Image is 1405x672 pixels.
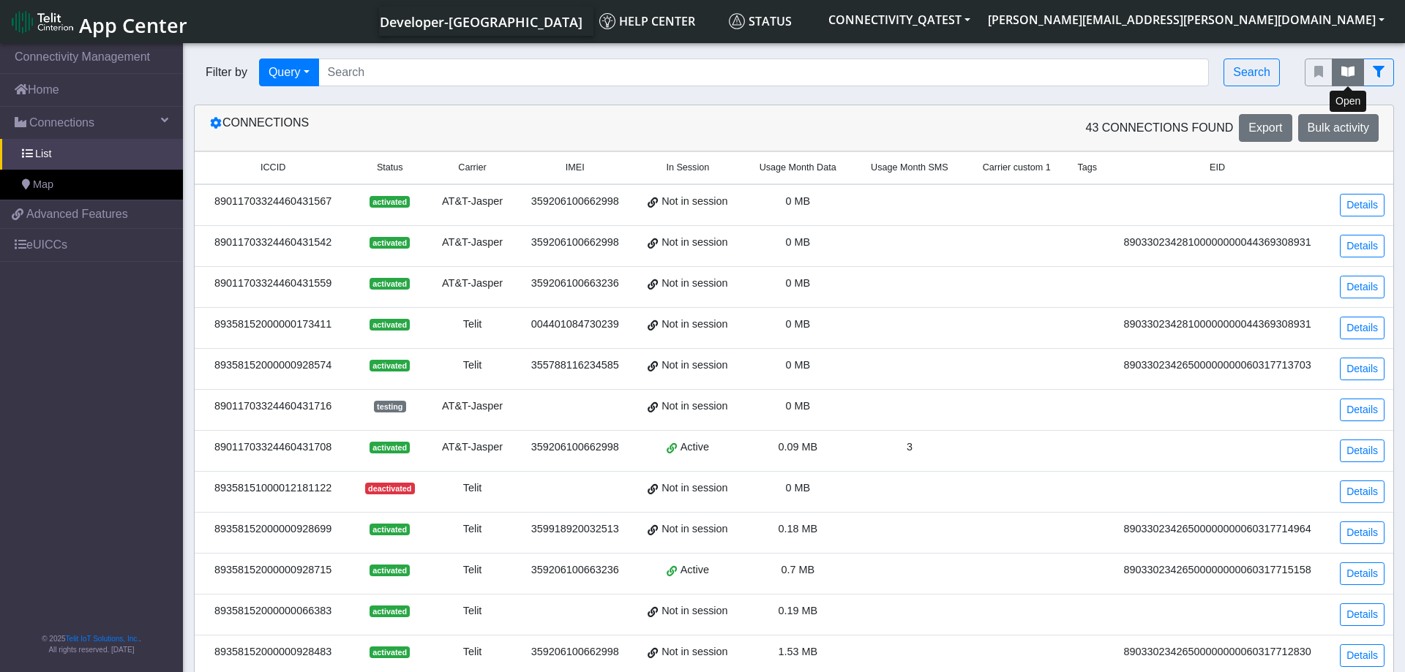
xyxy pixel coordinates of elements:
img: logo-telit-cinterion-gw-new.png [12,10,73,34]
div: 355788116234585 [525,358,625,374]
a: Details [1340,235,1385,257]
a: Status [723,7,820,36]
span: Not in session [662,521,727,537]
span: activated [370,360,410,371]
div: Telit [437,644,508,660]
span: Not in session [662,194,727,210]
a: Details [1340,480,1385,503]
div: Telit [437,317,508,333]
span: activated [370,524,410,535]
div: AT&T-Jasper [437,439,508,456]
span: Developer-[GEOGRAPHIC_DATA] [380,13,582,31]
span: 0 MB [785,359,810,371]
span: Not in session [662,358,727,374]
button: Search [1224,58,1280,86]
a: Help center [593,7,723,36]
span: activated [370,319,410,331]
a: Details [1340,276,1385,298]
div: 89358152000000928715 [203,562,342,578]
span: Map [33,177,53,193]
a: Details [1340,194,1385,216]
button: CONNECTIVITY_QATEST [820,7,979,33]
span: testing [374,401,406,412]
a: Details [1340,603,1385,626]
button: [PERSON_NAME][EMAIL_ADDRESS][PERSON_NAME][DOMAIN_NAME] [979,7,1393,33]
div: 359206100662998 [525,439,625,456]
div: 89358152000000928699 [203,521,342,537]
div: 89358152000000928483 [203,644,342,660]
span: 0 MB [785,195,810,207]
span: activated [370,565,410,576]
div: 359206100662998 [525,194,625,210]
img: status.svg [729,13,745,29]
span: 0.7 MB [781,564,814,575]
div: 89011703324460431708 [203,439,342,456]
a: Details [1340,358,1385,380]
input: Search... [318,58,1210,86]
span: Status [377,161,403,175]
div: 89358152000000173411 [203,317,342,333]
div: 89033023428100000000044369308931 [1115,317,1319,333]
span: 0.18 MB [778,523,817,535]
span: ICCID [261,161,285,175]
div: Telit [437,358,508,374]
span: deactivated [365,483,415,494]
a: App Center [12,6,185,37]
a: Details [1340,521,1385,544]
span: Not in session [662,480,727,497]
span: In Session [666,161,709,175]
div: AT&T-Jasper [437,235,508,251]
a: Your current platform instance [379,7,582,36]
span: 0 MB [785,236,810,248]
div: AT&T-Jasper [437,276,508,292]
span: Export [1248,121,1282,134]
div: Telit [437,603,508,619]
span: 0 MB [785,400,810,412]
span: Help center [599,13,695,29]
span: 43 Connections found [1085,119,1233,137]
span: Not in session [662,603,727,619]
span: EID [1210,161,1225,175]
div: 89011703324460431542 [203,235,342,251]
span: activated [370,646,410,658]
div: 89011703324460431716 [203,399,342,415]
span: App Center [79,12,187,39]
span: Status [729,13,792,29]
span: Carrier [458,161,486,175]
span: Active [681,439,709,456]
span: Advanced Features [26,205,128,223]
div: 89033023426500000000060317714964 [1115,521,1319,537]
div: 359918920032513 [525,521,625,537]
span: 0 MB [785,318,810,330]
span: Not in session [662,317,727,333]
img: knowledge.svg [599,13,615,29]
div: Telit [437,521,508,537]
a: Details [1340,439,1385,462]
div: Open [1330,91,1366,112]
span: 0 MB [785,482,810,494]
span: activated [370,605,410,617]
span: Not in session [662,235,727,251]
div: 89358152000000928574 [203,358,342,374]
span: Not in session [662,276,727,292]
span: Usage Month Data [760,161,836,175]
div: Telit [437,480,508,497]
span: activated [370,442,410,453]
button: Bulk activity [1298,114,1379,142]
span: 0.19 MB [778,605,817,616]
span: Usage Month SMS [871,161,948,175]
a: Details [1340,399,1385,421]
span: 0.09 MB [778,441,817,453]
div: 89358151000012181122 [203,480,342,497]
div: 359206100662998 [525,235,625,251]
div: 89033023426500000000060317712830 [1115,644,1319,660]
div: 89358152000000066383 [203,603,342,619]
div: 359206100663236 [525,562,625,578]
span: Carrier custom 1 [983,161,1051,175]
div: AT&T-Jasper [437,399,508,415]
span: Filter by [194,64,259,81]
div: 89033023426500000000060317715158 [1115,562,1319,578]
span: Active [681,562,709,578]
span: activated [370,196,410,208]
span: List [35,146,51,162]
